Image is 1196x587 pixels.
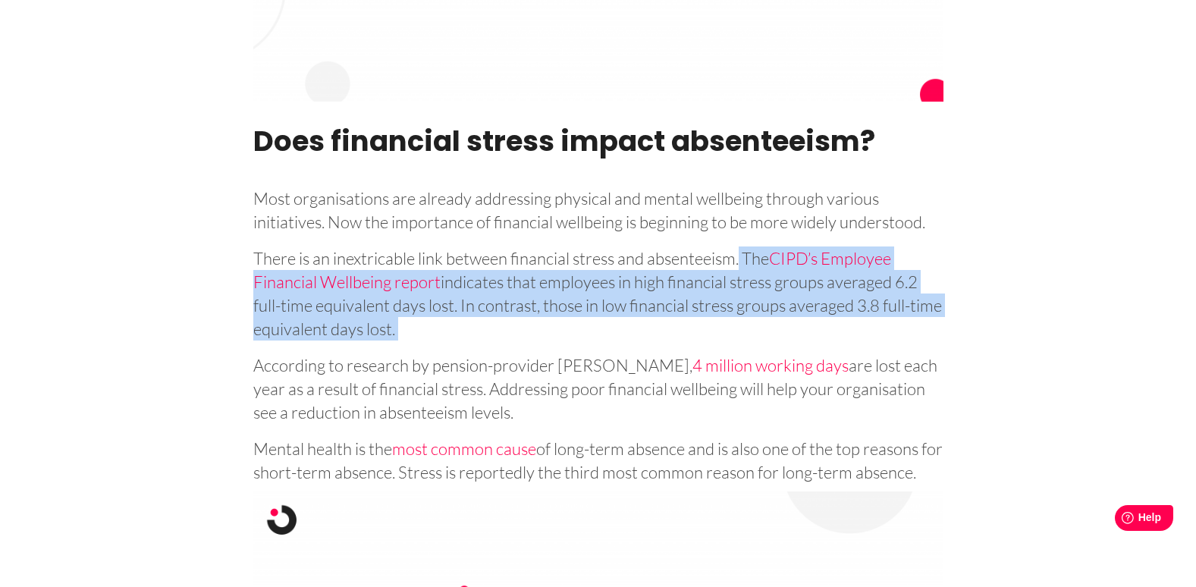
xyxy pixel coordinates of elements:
[253,432,943,484] p: Mental health is the of long-term absence and is also one of the top reasons for short-term absen...
[253,121,875,161] strong: Does financial stress impact absenteeism?
[253,348,943,424] p: According to research by pension-provider [PERSON_NAME], are lost each year as a result of financ...
[1061,499,1179,541] iframe: Help widget launcher
[392,438,536,459] a: most common cause
[253,241,943,341] p: There is an inextricable link between financial stress and absenteeism. The indicates that employ...
[692,355,849,375] a: 4 million working days
[253,248,891,292] a: CIPD’s Employee Financial Wellbeing report
[253,181,943,234] p: Most organisations are already addressing physical and mental wellbeing through various initiativ...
